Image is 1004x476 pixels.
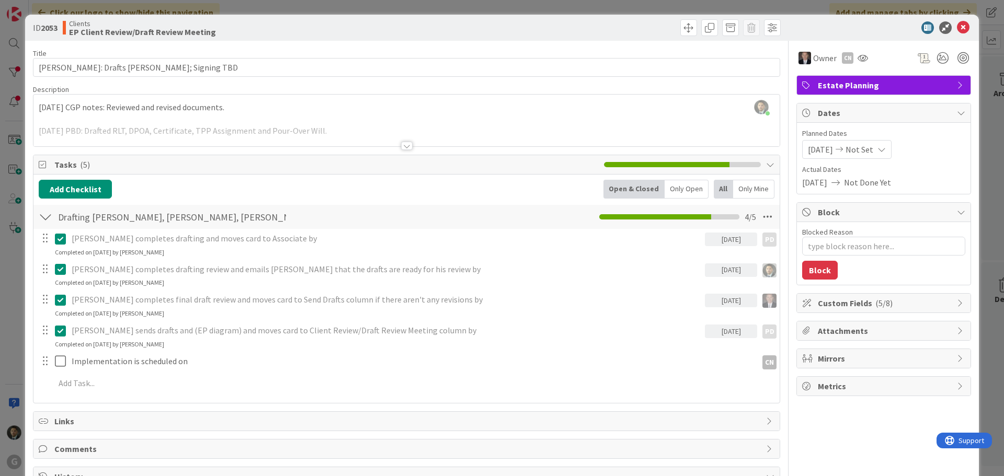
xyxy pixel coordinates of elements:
div: Completed on [DATE] by [PERSON_NAME] [55,278,164,287]
div: PD [762,233,777,247]
img: BG [762,294,777,308]
span: [DATE] [808,143,833,156]
button: Add Checklist [39,180,112,199]
label: Title [33,49,47,58]
span: Estate Planning [818,79,952,91]
span: Tasks [54,158,599,171]
b: 2053 [41,22,58,33]
div: Completed on [DATE] by [PERSON_NAME] [55,309,164,318]
div: All [714,180,733,199]
span: Dates [818,107,952,119]
label: Blocked Reason [802,227,853,237]
div: [DATE] [705,324,757,338]
input: type card name here... [33,58,780,77]
span: Clients [69,19,216,28]
span: Attachments [818,324,952,337]
div: Open & Closed [603,180,665,199]
span: Block [818,206,952,218]
div: CN [842,52,853,64]
button: Block [802,261,838,280]
p: [PERSON_NAME] completes drafting and moves card to Associate by [72,233,701,245]
div: PD [762,324,777,339]
div: [DATE] [705,233,757,246]
span: 4 / 5 [745,211,756,223]
span: Not Done Yet [844,176,891,189]
div: [DATE] [705,294,757,307]
span: Links [54,415,761,427]
span: Description [33,85,69,94]
p: [DATE] CGP notes: Reviewed and revised documents. [39,101,774,113]
div: Completed on [DATE] by [PERSON_NAME] [55,248,164,257]
span: ( 5/8 ) [875,298,893,308]
span: Comments [54,443,761,455]
div: [DATE] [705,263,757,277]
p: Implementation is scheduled on [72,355,753,367]
span: Not Set [846,143,873,156]
span: Planned Dates [802,128,965,139]
b: EP Client Review/Draft Review Meeting [69,28,216,36]
span: Custom Fields [818,297,952,309]
span: Actual Dates [802,164,965,175]
div: CN [762,355,777,369]
img: BG [798,52,811,64]
span: ID [33,21,58,34]
span: [DATE] [802,176,827,189]
span: Metrics [818,380,952,392]
span: Mirrors [818,352,952,365]
span: ( 5 ) [80,159,90,170]
p: [PERSON_NAME] sends drafts and (EP diagram) and moves card to Client Review/Draft Review Meeting ... [72,324,701,336]
div: Only Mine [733,180,774,199]
div: Only Open [665,180,709,199]
span: Support [22,2,48,14]
span: Owner [813,52,837,64]
input: Add Checklist... [54,207,290,226]
div: Completed on [DATE] by [PERSON_NAME] [55,340,164,349]
p: [PERSON_NAME] completes final draft review and moves card to Send Drafts column if there aren't a... [72,294,701,306]
p: [PERSON_NAME] completes drafting review and emails [PERSON_NAME] that the drafts are ready for hi... [72,263,701,275]
img: 8BZLk7E8pfiq8jCgjIaptuiIy3kiCTah.png [754,100,769,114]
img: CG [762,263,777,277]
